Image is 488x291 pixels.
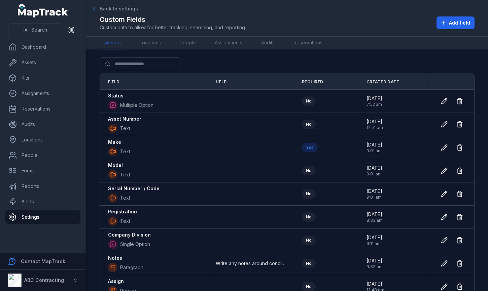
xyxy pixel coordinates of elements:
time: 12/11/2024, 9:33:11 am [367,257,383,269]
time: 12/11/2024, 8:33:54 am [367,211,383,223]
span: 12:51 pm [367,125,383,130]
a: Dashboard [5,40,80,54]
span: [DATE] [367,211,383,218]
a: Reservations [5,102,80,116]
time: 12/11/2024, 7:52:12 am [367,95,382,107]
span: [DATE] [367,165,382,171]
span: Multiple Option [120,102,153,109]
strong: Asset Number [108,116,141,122]
span: [DATE] [367,257,383,264]
time: 14/08/2024, 9:01:31 am [367,141,382,154]
a: Assets [100,37,126,49]
button: Search [8,24,62,36]
div: No [302,259,316,268]
span: Single Option [120,241,150,248]
button: Add field [437,16,475,29]
span: Created Date [367,79,399,85]
a: Assignments [5,87,80,100]
span: 9:01 am [367,195,382,200]
div: No [302,120,316,129]
a: Locations [134,37,166,49]
div: No [302,189,316,199]
div: No [302,236,316,245]
div: No [302,96,316,106]
span: Text [120,148,130,155]
span: Help [216,79,226,85]
span: Search [31,27,47,33]
span: [DATE] [367,141,382,148]
span: [DATE] [367,281,384,287]
span: 9:01 am [367,171,382,177]
a: Assets [5,56,80,69]
time: 14/08/2024, 9:01:53 am [367,188,382,200]
span: Add field [449,19,470,26]
a: Back to settings [93,5,138,12]
span: Text [120,218,130,224]
strong: Registration [108,208,137,215]
a: MapTrack [18,4,68,17]
a: Alerts [5,195,80,208]
div: No [302,166,316,175]
span: 9:01 am [367,148,382,154]
span: Required [302,79,323,85]
span: 9:33 am [367,264,383,269]
h2: Custom Fields [100,15,246,24]
a: Audits [5,118,80,131]
span: 7:52 am [367,102,382,107]
a: People [5,149,80,162]
a: People [174,37,201,49]
a: Forms [5,164,80,177]
time: 30/06/2025, 12:51:15 pm [367,118,383,130]
strong: Model [108,162,123,169]
a: Kits [5,71,80,85]
strong: Notes [108,255,122,261]
span: [DATE] [367,118,383,125]
strong: Contact MapTrack [21,258,65,264]
a: Audits [256,37,280,49]
span: Text [120,125,130,132]
span: Write any notes around condition, servicing, compliance, suspected theft, disposal or other details [216,260,286,267]
a: Reservations [288,37,328,49]
strong: ABC Contracting [24,277,64,283]
strong: Status [108,92,124,99]
span: Field [108,79,120,85]
span: Custom data to allow for better tracking, searching, and reporting. [100,24,246,31]
strong: Company Division [108,232,151,238]
strong: Serial Number / Code [108,185,160,192]
strong: Make [108,139,121,145]
a: Locations [5,133,80,147]
span: Paragraph [120,264,143,271]
span: Back to settings [100,5,138,12]
span: [DATE] [367,95,382,102]
span: [DATE] [367,234,382,241]
a: Assignments [209,37,248,49]
span: Text [120,171,130,178]
a: Reports [5,179,80,193]
time: 14/08/2024, 9:01:39 am [367,165,382,177]
span: 8:33 am [367,218,383,223]
div: Yes [302,143,318,152]
a: Settings [5,210,80,224]
span: [DATE] [367,188,382,195]
span: Text [120,195,130,201]
time: 10/04/2025, 9:11:33 am [367,234,382,246]
strong: Assign [108,278,124,285]
div: No [302,212,316,222]
span: 9:11 am [367,241,382,246]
